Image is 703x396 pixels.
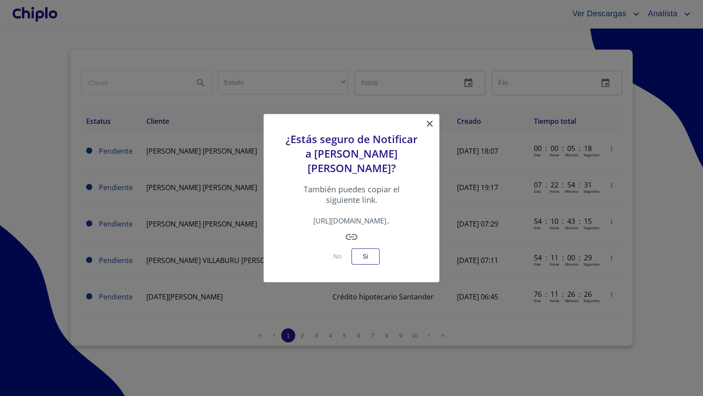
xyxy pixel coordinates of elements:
p: También puedes copiar el siguiente link. [286,184,417,216]
button: Si [351,248,380,265]
p: ¿Estás seguro de Notificar a [PERSON_NAME] [PERSON_NAME]? [286,132,417,184]
p: [URL][DOMAIN_NAME].. [286,216,417,230]
span: No [327,251,348,262]
span: Si [359,251,373,262]
button: No [323,248,351,265]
